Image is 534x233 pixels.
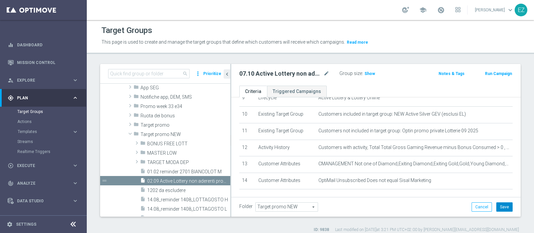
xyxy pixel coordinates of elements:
[318,178,431,183] span: OptiMail Unsubscribed Does not equal Sisal Marketing
[239,123,256,140] td: 11
[141,94,230,100] span: Notifiche app, DEM, SMS
[195,69,201,78] i: more_vert
[8,77,14,83] i: person_search
[239,173,256,189] td: 14
[17,117,86,127] div: Actions
[140,187,146,195] i: insert_drive_file
[256,123,316,140] td: Existing Target Group
[72,77,78,83] i: keyboard_arrow_right
[339,71,362,76] label: Group size
[72,129,78,135] i: keyboard_arrow_right
[507,6,514,14] span: keyboard_arrow_down
[7,95,79,101] button: gps_fixed Plan keyboard_arrow_right
[224,71,230,77] i: chevron_left
[140,168,146,176] i: insert_drive_file
[72,162,78,169] i: keyboard_arrow_right
[140,159,146,167] i: folder
[183,71,188,76] span: search
[141,85,230,91] span: App SEG
[147,206,230,212] span: 14.08_reminder 1408_LOTTAGOSTO L
[239,86,267,97] a: Criteria
[362,71,363,76] label: :
[141,122,230,128] span: Target promo
[140,215,146,223] i: insert_drive_file
[101,26,152,35] h1: Target Groups
[147,169,230,175] span: 01.02 reminder 2701 BIANCOLOT M
[474,5,515,15] a: [PERSON_NAME]keyboard_arrow_down
[335,227,519,233] label: Last modified on [DATE] at 3:21 PM UTC+02:00 by [PERSON_NAME][EMAIL_ADDRESS][DOMAIN_NAME]
[133,131,139,139] i: folder
[133,84,139,92] i: folder
[140,196,146,204] i: insert_drive_file
[17,78,72,82] span: Explore
[141,104,230,109] span: Promo week 33 e34
[202,69,222,78] button: Prioritize
[17,119,69,124] a: Actions
[8,77,72,83] div: Explore
[17,36,78,54] a: Dashboard
[72,198,78,204] i: keyboard_arrow_right
[8,163,14,169] i: play_circle_outline
[7,181,79,186] div: track_changes Analyze keyboard_arrow_right
[8,36,78,54] div: Dashboard
[224,69,230,79] button: chevron_left
[7,163,79,168] button: play_circle_outline Execute keyboard_arrow_right
[7,221,13,227] i: settings
[239,156,256,173] td: 13
[8,95,14,101] i: gps_fixed
[17,127,86,137] div: Templates
[17,96,72,100] span: Plan
[17,129,79,134] button: Templates keyboard_arrow_right
[7,42,79,48] div: equalizer Dashboard
[8,54,78,71] div: Mission Control
[140,178,146,185] i: insert_drive_file
[140,206,146,213] i: insert_drive_file
[147,197,230,203] span: 14.08_reminder 1408_LOTTAGOSTO H
[18,130,72,134] div: Templates
[17,147,86,157] div: Realtime Triggers
[72,95,78,101] i: keyboard_arrow_right
[147,141,230,147] span: BONUS FREE LOTT
[141,113,230,119] span: Ruota dei bonus
[484,70,513,77] button: Run Campaign
[7,60,79,65] button: Mission Control
[472,202,492,212] button: Cancel
[17,109,69,114] a: Target Groups
[147,150,230,156] span: MASTER LOW
[147,216,230,221] span: 14.08_reminder 1408_LOTTAGOSTO M
[133,103,139,111] i: folder
[140,150,146,157] i: folder
[239,204,253,209] label: Folder
[318,111,466,117] span: Customers included in target group: NEW Active Silver GEV (esclusi EL)
[314,227,329,233] label: ID: 9838
[141,132,230,137] span: Target promo NEW
[8,198,72,204] div: Data Studio
[17,149,69,154] a: Realtime Triggers
[256,156,316,173] td: Customer Attributes
[17,199,72,203] span: Data Studio
[8,210,78,227] div: Optibot
[323,70,329,78] i: mode_edit
[18,130,65,134] span: Templates
[318,128,478,134] span: Customers not included in target group: Optin promo private Lotterie 09 2025
[318,161,510,167] span: CMANAGEMENT Not one of Diamond,Exiting Diamond,Exiting Gold,Gold,Young Diamond,Young Gold,Exiting...
[239,195,271,203] button: + Add Selection
[239,107,256,123] td: 10
[364,71,375,76] span: Show
[108,69,190,78] input: Quick find group or folder
[17,181,72,185] span: Analyze
[496,202,513,212] button: Save
[8,180,72,186] div: Analyze
[147,160,230,165] span: TARGET MODA DEP
[256,140,316,156] td: Activity History
[256,173,316,189] td: Customer Attributes
[7,78,79,83] button: person_search Explore keyboard_arrow_right
[515,4,527,16] div: EZ
[133,94,139,101] i: folder
[17,107,86,117] div: Target Groups
[8,42,14,48] i: equalizer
